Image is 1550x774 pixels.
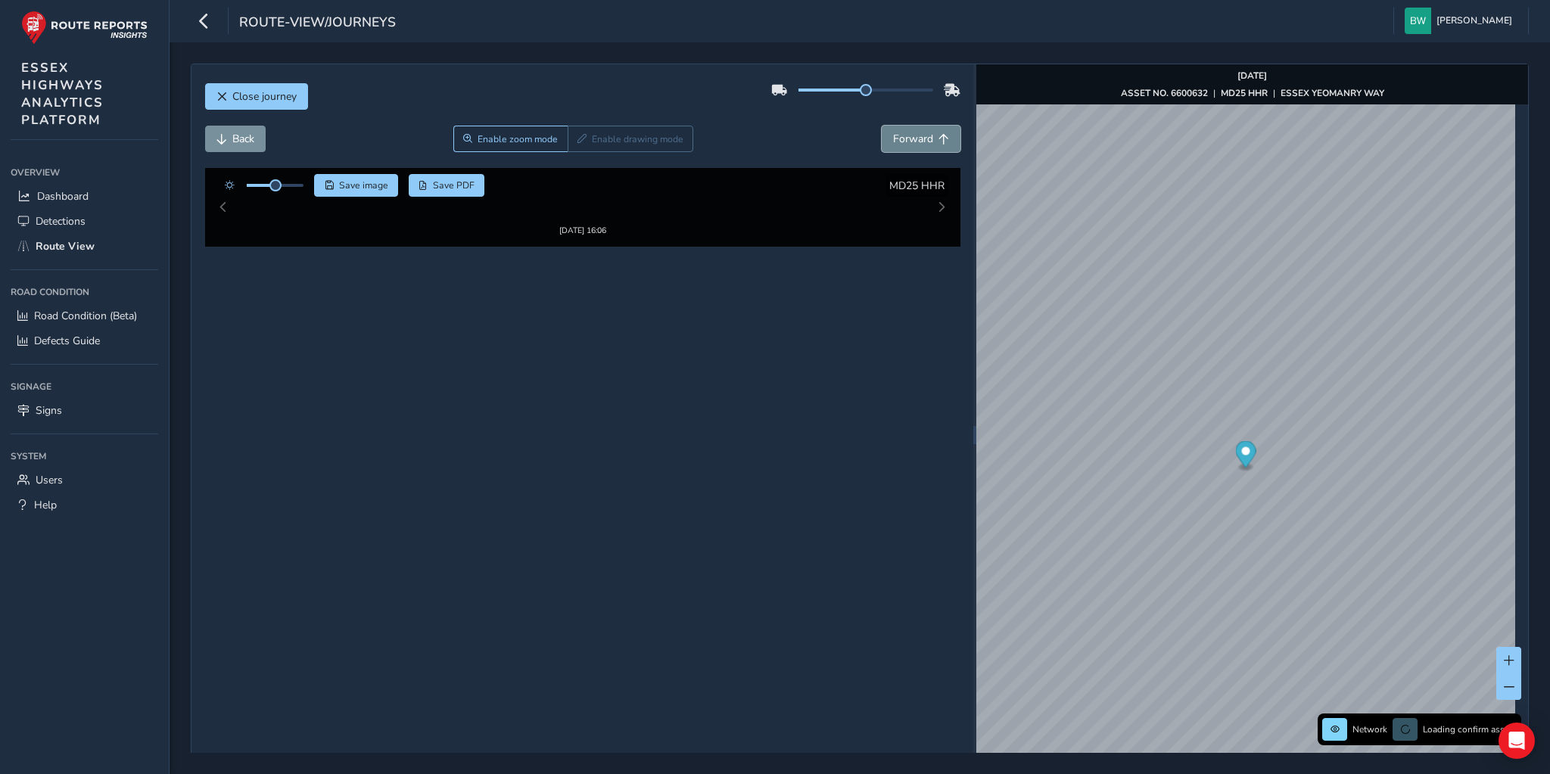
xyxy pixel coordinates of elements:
[11,375,158,398] div: Signage
[537,191,629,205] img: Thumbnail frame
[893,132,933,146] span: Forward
[339,179,388,191] span: Save image
[11,468,158,493] a: Users
[1423,723,1517,735] span: Loading confirm assets
[239,13,396,34] span: route-view/journeys
[882,126,960,152] button: Forward
[409,174,485,197] button: PDF
[34,334,100,348] span: Defects Guide
[453,126,568,152] button: Zoom
[232,89,297,104] span: Close journey
[11,234,158,259] a: Route View
[314,174,398,197] button: Save
[37,189,89,204] span: Dashboard
[34,498,57,512] span: Help
[11,209,158,234] a: Detections
[205,126,266,152] button: Back
[1121,87,1208,99] strong: ASSET NO. 6600632
[1281,87,1384,99] strong: ESSEX YEOMANRY WAY
[1499,723,1535,759] div: Open Intercom Messenger
[1237,70,1267,82] strong: [DATE]
[34,309,137,323] span: Road Condition (Beta)
[11,398,158,423] a: Signs
[537,205,629,216] div: [DATE] 16:06
[11,328,158,353] a: Defects Guide
[1121,87,1384,99] div: | |
[1221,87,1268,99] strong: MD25 HHR
[36,214,86,228] span: Detections
[11,281,158,303] div: Road Condition
[1236,441,1256,472] div: Map marker
[11,184,158,209] a: Dashboard
[11,493,158,518] a: Help
[36,239,95,253] span: Route View
[21,59,104,129] span: ESSEX HIGHWAYS ANALYTICS PLATFORM
[1405,8,1431,34] img: diamond-layout
[1352,723,1387,735] span: Network
[11,161,158,184] div: Overview
[205,83,308,110] button: Close journey
[36,403,62,418] span: Signs
[21,11,148,45] img: rr logo
[478,133,558,145] span: Enable zoom mode
[889,179,945,193] span: MD25 HHR
[232,132,254,146] span: Back
[11,445,158,468] div: System
[11,303,158,328] a: Road Condition (Beta)
[1436,8,1512,34] span: [PERSON_NAME]
[433,179,475,191] span: Save PDF
[1405,8,1517,34] button: [PERSON_NAME]
[36,473,63,487] span: Users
